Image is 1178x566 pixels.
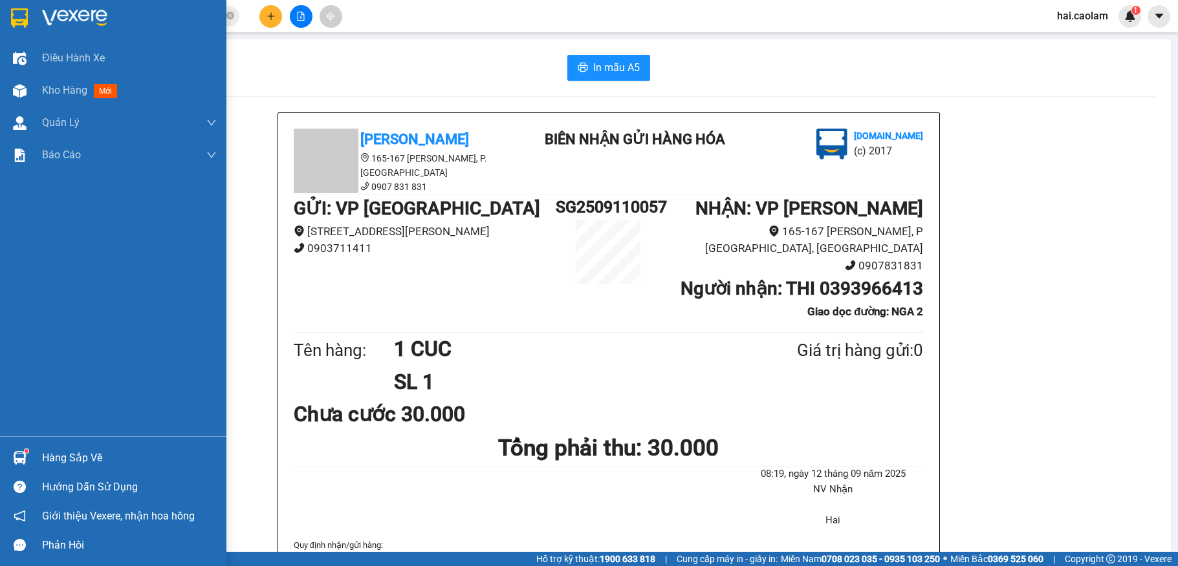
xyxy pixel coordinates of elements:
[1148,5,1170,28] button: caret-down
[1124,10,1136,22] img: icon-new-feature
[1053,552,1055,566] span: |
[42,536,217,555] div: Phản hồi
[781,552,940,566] span: Miền Nam
[206,150,217,160] span: down
[42,448,217,468] div: Hàng sắp về
[42,114,80,131] span: Quản Lý
[267,12,276,21] span: plus
[536,552,655,566] span: Hỗ trợ kỹ thuật:
[816,129,847,160] img: logo.jpg
[600,554,655,564] strong: 1900 633 818
[677,552,778,566] span: Cung cấp máy in - giấy in:
[11,8,28,28] img: logo-vxr
[294,225,305,236] span: environment
[13,52,27,65] img: warehouse-icon
[294,398,501,430] div: Chưa cước 30.000
[42,477,217,497] div: Hướng dẫn sử dụng
[695,198,923,219] b: NHẬN : VP [PERSON_NAME]
[206,118,217,128] span: down
[14,481,26,493] span: question-circle
[769,225,780,236] span: environment
[42,147,81,163] span: Báo cáo
[943,556,947,561] span: ⚪️
[360,182,369,191] span: phone
[743,466,923,482] li: 08:19, ngày 12 tháng 09 năm 2025
[1153,10,1165,22] span: caret-down
[294,430,924,466] h1: Tổng phải thu: 30.000
[294,240,556,257] li: 0903711411
[734,337,923,364] div: Giá trị hàng gửi: 0
[226,10,234,23] span: close-circle
[578,62,588,74] span: printer
[226,12,234,19] span: close-circle
[681,278,923,299] b: Người nhận : THI 0393966413
[42,50,105,66] span: Điều hành xe
[845,260,856,271] span: phone
[42,84,87,96] span: Kho hàng
[593,59,640,76] span: In mẫu A5
[296,12,305,21] span: file-add
[25,449,28,453] sup: 1
[950,552,1043,566] span: Miền Bắc
[14,510,26,522] span: notification
[1106,554,1115,563] span: copyright
[807,305,923,318] b: Giao dọc đường: NGA 2
[360,153,369,162] span: environment
[13,451,27,465] img: warehouse-icon
[326,12,335,21] span: aim
[259,5,282,28] button: plus
[394,366,734,398] h1: SL 1
[665,552,667,566] span: |
[14,539,26,551] span: message
[13,149,27,162] img: solution-icon
[294,198,540,219] b: GỬI : VP [GEOGRAPHIC_DATA]
[567,55,650,81] button: printerIn mẫu A5
[294,242,305,253] span: phone
[294,180,527,194] li: 0907 831 831
[42,508,195,524] span: Giới thiệu Vexere, nhận hoa hồng
[743,482,923,498] li: NV Nhận
[360,131,469,147] b: [PERSON_NAME]
[545,131,725,147] b: BIÊN NHẬN GỬI HÀNG HÓA
[294,151,527,180] li: 165-167 [PERSON_NAME], P. [GEOGRAPHIC_DATA]
[294,223,556,240] li: [STREET_ADDRESS][PERSON_NAME]
[661,257,924,275] li: 0907831831
[854,131,923,141] b: [DOMAIN_NAME]
[13,116,27,130] img: warehouse-icon
[1131,6,1140,15] sup: 1
[94,84,117,98] span: mới
[1047,8,1118,24] span: hai.caolam
[13,84,27,98] img: warehouse-icon
[854,143,923,159] li: (c) 2017
[822,554,940,564] strong: 0708 023 035 - 0935 103 250
[743,513,923,529] li: Hai
[320,5,342,28] button: aim
[556,194,660,220] h1: SG2509110057
[394,333,734,365] h1: 1 CUC
[988,554,1043,564] strong: 0369 525 060
[661,223,924,257] li: 165-167 [PERSON_NAME], P [GEOGRAPHIC_DATA], [GEOGRAPHIC_DATA]
[1133,6,1138,15] span: 1
[290,5,312,28] button: file-add
[294,337,395,364] div: Tên hàng:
